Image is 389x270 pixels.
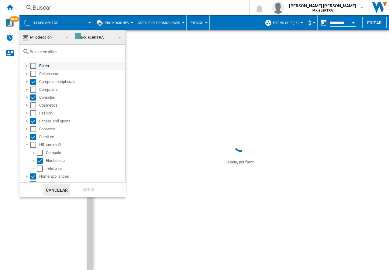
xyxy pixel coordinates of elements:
div: Furniture [39,134,125,140]
md-checkbox: Select [30,63,39,69]
md-checkbox: Select [30,118,39,124]
md-checkbox: Select [30,87,39,93]
md-checkbox: Select [37,158,46,164]
md-checkbox: Select [30,134,39,140]
md-checkbox: Select [30,173,39,179]
md-checkbox: Select [37,150,46,156]
div: Fitness and sports [39,118,125,124]
md-checkbox: Select [30,102,39,108]
md-checkbox: Select [30,110,39,116]
div: Computer peripherals [39,79,125,85]
div: Computers [39,87,125,93]
div: Fashion [39,110,125,116]
div: Telefonia [46,166,125,172]
md-checkbox: Select [30,94,39,101]
div: Jewelry [39,181,125,187]
div: MX ELEKTRA [75,35,104,40]
div: Bikes [39,63,125,69]
div: Electronica [46,158,125,164]
div: Cellphones [39,71,125,77]
div: Hifi and mp3 [39,142,125,148]
span: Mi colección [30,35,52,39]
md-checkbox: Select [30,79,39,85]
button: Cancelar [43,184,70,196]
md-checkbox: Select [30,126,39,132]
input: Buscar en sitios [30,50,122,54]
md-checkbox: Select [37,166,46,172]
md-checkbox: Select [30,181,39,187]
div: Cosmetics [39,102,125,108]
div: Home appliances [39,173,125,179]
div: Footwear [39,126,125,132]
div: Abrir [75,184,102,196]
md-checkbox: Select [30,142,39,148]
div: Computo [46,150,125,156]
div: Consoles [39,94,125,101]
md-checkbox: Select [30,71,39,77]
